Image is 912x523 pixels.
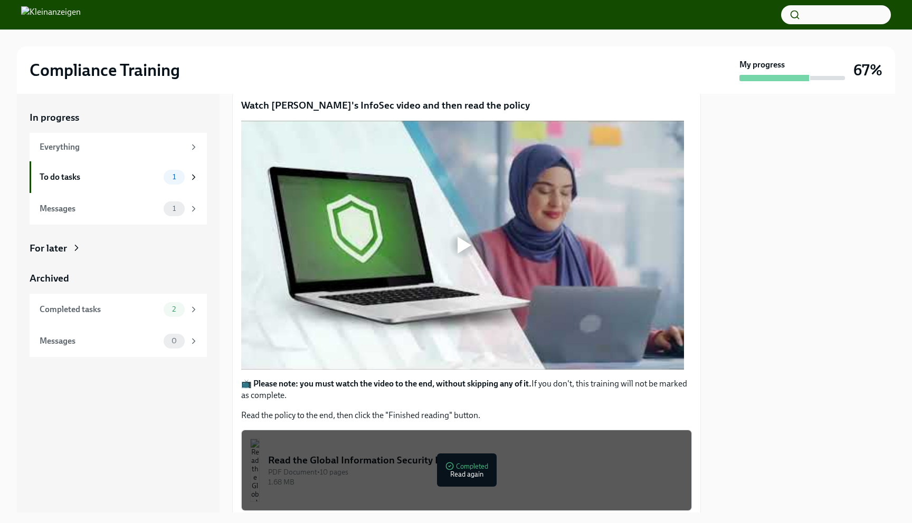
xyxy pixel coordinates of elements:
a: Messages1 [30,193,207,225]
button: Read the Global Information Security PolicyPDF Document•10 pages1.68 MBCompletedRead again [241,430,692,511]
img: Kleinanzeigen [21,6,81,23]
img: Read the Global Information Security Policy [250,439,260,502]
span: 2 [166,305,182,313]
div: Everything [40,141,185,153]
a: In progress [30,111,207,124]
a: For later [30,241,207,255]
div: 1.68 MB [268,477,683,487]
span: 1 [166,173,182,181]
h3: 67% [853,61,882,80]
strong: My progress [739,59,785,71]
span: 0 [165,337,183,345]
a: To do tasks1 [30,161,207,193]
p: If you don't, this training will not be marked as complete. [241,378,692,401]
a: Completed tasks2 [30,294,207,325]
p: Read the policy to the end, then click the "Finished reading" button. [241,410,692,421]
a: Messages0 [30,325,207,357]
h2: Compliance Training [30,60,180,81]
div: Messages [40,203,159,215]
div: Completed tasks [40,304,159,315]
div: To do tasks [40,171,159,183]
div: PDF Document • 10 pages [268,467,683,477]
p: Watch [PERSON_NAME]'s InfoSec video and then read the policy [241,99,692,112]
div: Read the Global Information Security Policy [268,453,683,467]
strong: 📺 Please note: you must watch the video to the end, without skipping any of it. [241,379,531,389]
span: 1 [166,205,182,212]
a: Everything [30,133,207,161]
div: For later [30,241,67,255]
div: Messages [40,335,159,347]
a: Archived [30,272,207,285]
